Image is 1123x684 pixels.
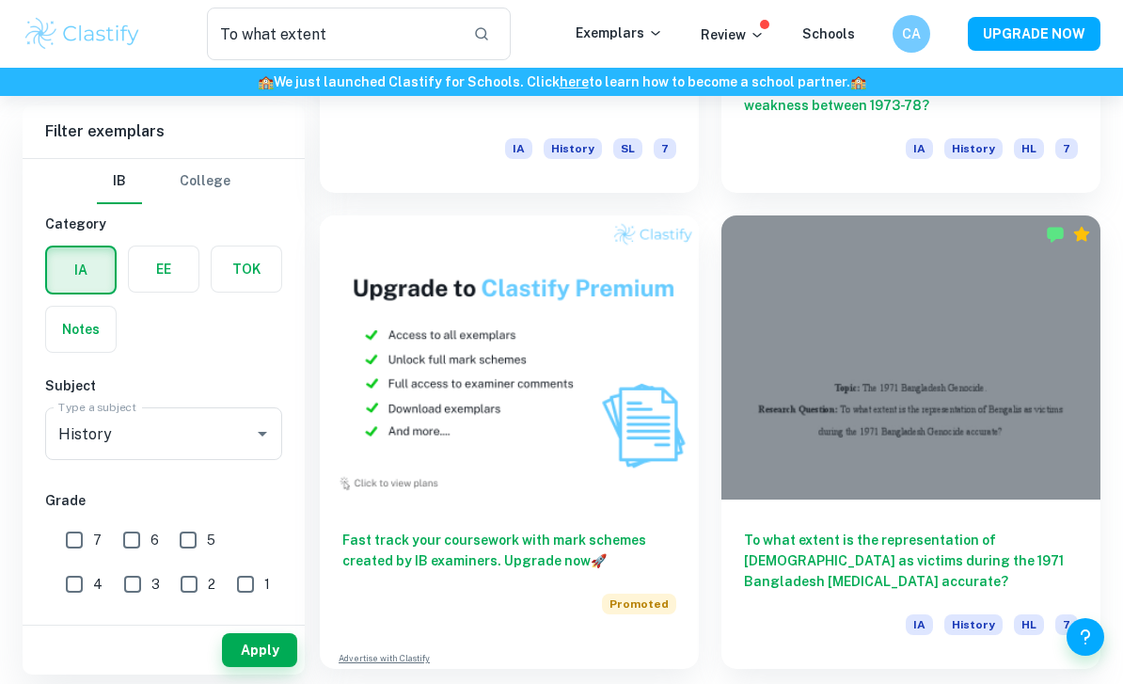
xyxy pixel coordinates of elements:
[339,652,430,665] a: Advertise with Clastify
[906,138,933,159] span: IA
[906,614,933,635] span: IA
[249,421,276,447] button: Open
[893,15,930,53] button: CA
[701,24,765,45] p: Review
[207,8,458,60] input: Search for any exemplars...
[93,574,103,595] span: 4
[97,159,230,204] div: Filter type choice
[654,138,676,159] span: 7
[744,530,1078,592] h6: To what extent is the representation of [DEMOGRAPHIC_DATA] as victims during the 1971 Bangladesh ...
[1055,138,1078,159] span: 7
[23,15,142,53] img: Clastify logo
[602,594,676,614] span: Promoted
[97,159,142,204] button: IB
[944,138,1003,159] span: History
[258,74,274,89] span: 🏫
[45,214,282,234] h6: Category
[1014,138,1044,159] span: HL
[45,490,282,511] h6: Grade
[968,17,1100,51] button: UPGRADE NOW
[505,138,532,159] span: IA
[613,138,642,159] span: SL
[129,247,198,292] button: EE
[1067,618,1104,656] button: Help and Feedback
[47,247,115,293] button: IA
[208,574,215,595] span: 2
[721,215,1100,669] a: To what extent is the representation of [DEMOGRAPHIC_DATA] as victims during the 1971 Bangladesh ...
[212,247,281,292] button: TOK
[93,530,102,550] span: 7
[1014,614,1044,635] span: HL
[944,614,1003,635] span: History
[151,574,160,595] span: 3
[560,74,589,89] a: here
[576,23,663,43] p: Exemplars
[222,633,297,667] button: Apply
[45,375,282,396] h6: Subject
[46,307,116,352] button: Notes
[591,553,607,568] span: 🚀
[4,72,1119,92] h6: We just launched Clastify for Schools. Click to learn how to become a school partner.
[58,399,136,415] label: Type a subject
[342,530,676,571] h6: Fast track your coursework with mark schemes created by IB examiners. Upgrade now
[264,574,270,595] span: 1
[850,74,866,89] span: 🏫
[320,215,699,500] img: Thumbnail
[1072,225,1091,244] div: Premium
[901,24,923,44] h6: CA
[544,138,602,159] span: History
[802,26,855,41] a: Schools
[180,159,230,204] button: College
[1046,225,1065,244] img: Marked
[1055,614,1078,635] span: 7
[23,105,305,158] h6: Filter exemplars
[207,530,215,550] span: 5
[150,530,159,550] span: 6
